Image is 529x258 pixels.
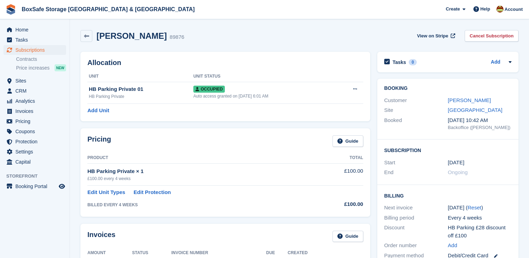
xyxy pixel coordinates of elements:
h2: Invoices [87,231,115,242]
span: CRM [15,86,57,96]
a: Contracts [16,56,66,63]
a: menu [3,25,66,35]
span: Protection [15,137,57,146]
div: 0 [409,59,417,65]
div: End [384,169,448,177]
span: Occupied [193,86,225,93]
div: HB Parking Private 01 [89,85,193,93]
a: menu [3,137,66,146]
td: £100.00 [312,163,363,185]
h2: Allocation [87,59,363,67]
div: Discount [384,224,448,239]
div: Start [384,159,448,167]
h2: Subscription [384,146,512,153]
div: Billing period [384,214,448,222]
a: Guide [333,231,363,242]
a: Cancel Subscription [465,30,519,42]
h2: Tasks [393,59,406,65]
div: 89876 [170,33,184,41]
span: Analytics [15,96,57,106]
span: Create [446,6,460,13]
a: menu [3,147,66,157]
div: Customer [384,96,448,105]
div: NEW [55,64,66,71]
a: menu [3,76,66,86]
a: menu [3,106,66,116]
a: menu [3,96,66,106]
span: Storefront [6,173,70,180]
span: Home [15,25,57,35]
a: Reset [467,205,481,210]
h2: [PERSON_NAME] [96,31,167,41]
span: Invoices [15,106,57,116]
div: Backoffice ([PERSON_NAME]) [448,124,512,131]
div: HB Parking Private [89,93,193,100]
div: Site [384,106,448,114]
a: Add [491,58,500,66]
span: Tasks [15,35,57,45]
div: HB Parking Private × 1 [87,167,312,175]
img: stora-icon-8386f47178a22dfd0bd8f6a31ec36ba5ce8667c1dd55bd0f319d3a0aa187defe.svg [6,4,16,15]
a: menu [3,45,66,55]
span: Account [505,6,523,13]
th: Unit [87,71,193,82]
div: BILLED EVERY 4 WEEKS [87,202,312,208]
a: menu [3,157,66,167]
h2: Billing [384,192,512,199]
span: Sites [15,76,57,86]
h2: Pricing [87,135,111,147]
span: Help [480,6,490,13]
a: Add [448,242,457,250]
a: [PERSON_NAME] [448,97,491,103]
span: Booking Portal [15,181,57,191]
a: Edit Protection [134,188,171,196]
span: Coupons [15,127,57,136]
a: Edit Unit Types [87,188,125,196]
span: Pricing [15,116,57,126]
div: Every 4 weeks [448,214,512,222]
span: View on Stripe [417,33,448,40]
div: £100.00 [312,200,363,208]
a: menu [3,116,66,126]
div: Next invoice [384,204,448,212]
a: menu [3,86,66,96]
span: Subscriptions [15,45,57,55]
span: Settings [15,147,57,157]
a: Preview store [58,182,66,191]
a: Add Unit [87,107,109,115]
div: Booked [384,116,448,131]
a: menu [3,127,66,136]
img: Kim [496,6,503,13]
div: [DATE] ( ) [448,204,512,212]
th: Total [312,152,363,164]
a: View on Stripe [414,30,457,42]
th: Product [87,152,312,164]
th: Unit Status [193,71,335,82]
span: Capital [15,157,57,167]
span: Ongoing [448,169,468,175]
div: [DATE] 10:42 AM [448,116,512,124]
a: [GEOGRAPHIC_DATA] [448,107,502,113]
div: Order number [384,242,448,250]
a: menu [3,35,66,45]
time: 2025-06-14 00:00:00 UTC [448,159,464,167]
a: Guide [333,135,363,147]
a: Price increases NEW [16,64,66,72]
div: £100.00 every 4 weeks [87,175,312,182]
div: Auto access granted on [DATE] 6:01 AM [193,93,335,99]
a: menu [3,181,66,191]
a: BoxSafe Storage [GEOGRAPHIC_DATA] & [GEOGRAPHIC_DATA] [19,3,198,15]
span: Price increases [16,65,50,71]
h2: Booking [384,86,512,91]
div: HB Parking £28 discount off £100 [448,224,512,239]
